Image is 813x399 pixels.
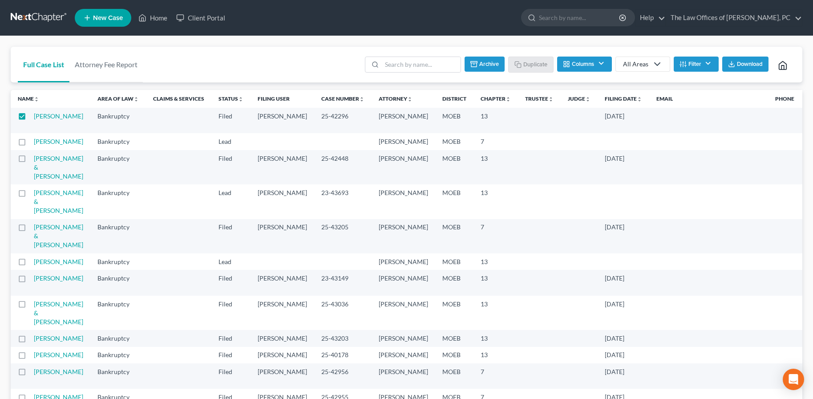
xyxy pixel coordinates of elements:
td: 13 [473,184,518,219]
td: Filed [211,296,251,330]
td: [DATE] [598,363,649,389]
td: [PERSON_NAME] [251,150,314,184]
td: MOEB [435,150,473,184]
i: unfold_more [133,97,139,102]
td: 25-43036 [314,296,372,330]
td: MOEB [435,347,473,363]
td: [PERSON_NAME] [251,108,314,133]
a: Full Case List [18,47,69,82]
th: District [435,90,473,108]
td: Lead [211,133,251,150]
td: [PERSON_NAME] [372,108,435,133]
a: Nameunfold_more [18,95,39,102]
td: Bankruptcy [90,184,146,219]
a: Attorney Fee Report [69,47,143,82]
td: [PERSON_NAME] [372,296,435,330]
span: New Case [93,15,123,21]
td: 25-42956 [314,363,372,389]
td: 25-42448 [314,150,372,184]
td: 7 [473,363,518,389]
td: Bankruptcy [90,330,146,346]
td: [DATE] [598,270,649,295]
th: Claims & Services [146,90,211,108]
button: Duplicate [508,57,554,73]
td: MOEB [435,363,473,389]
td: [DATE] [598,330,649,346]
td: Bankruptcy [90,133,146,150]
td: Bankruptcy [90,270,146,295]
td: 13 [473,330,518,346]
td: [PERSON_NAME] [251,219,314,253]
td: [PERSON_NAME] [251,330,314,346]
td: 23-43693 [314,184,372,219]
td: MOEB [435,296,473,330]
button: Download [722,57,769,72]
td: Filed [211,363,251,389]
td: [PERSON_NAME] [372,330,435,346]
td: MOEB [435,330,473,346]
td: 25-43205 [314,219,372,253]
a: Filing Dateunfold_more [605,95,642,102]
td: 23-43149 [314,270,372,295]
th: Filing User [251,90,314,108]
td: [DATE] [598,219,649,253]
a: [PERSON_NAME] & [PERSON_NAME] [34,189,83,214]
a: Case Numberunfold_more [321,95,364,102]
button: Columns [557,57,611,72]
i: unfold_more [637,97,642,102]
a: [PERSON_NAME] & [PERSON_NAME] [34,223,83,248]
a: [PERSON_NAME] [34,274,83,282]
a: [PERSON_NAME] & [PERSON_NAME] [34,155,83,180]
td: [PERSON_NAME] [251,347,314,363]
a: Help [635,10,665,26]
a: Client Portal [172,10,230,26]
td: [PERSON_NAME] [372,347,435,363]
div: All Areas [623,60,648,69]
td: [PERSON_NAME] [372,219,435,253]
td: [PERSON_NAME] [372,270,435,295]
td: [DATE] [598,347,649,363]
a: Home [134,10,172,26]
td: [PERSON_NAME] [251,184,314,219]
td: Bankruptcy [90,108,146,133]
td: Bankruptcy [90,150,146,184]
td: Filed [211,270,251,295]
td: Filed [211,330,251,346]
td: Filed [211,108,251,133]
td: 7 [473,133,518,150]
a: The Law Offices of [PERSON_NAME], PC [666,10,802,26]
th: Email [649,90,768,108]
input: Search by name... [382,57,461,72]
i: unfold_more [548,97,554,102]
td: Filed [211,219,251,253]
i: unfold_more [238,97,243,102]
i: unfold_more [359,97,364,102]
td: 13 [473,108,518,133]
td: MOEB [435,133,473,150]
a: Statusunfold_more [218,95,243,102]
a: Chapterunfold_more [481,95,511,102]
a: [PERSON_NAME] [34,258,83,265]
i: unfold_more [34,97,39,102]
button: Filter [674,57,719,72]
td: [PERSON_NAME] [372,253,435,270]
a: Judgeunfold_more [568,95,591,102]
td: 13 [473,150,518,184]
a: [PERSON_NAME] [34,351,83,358]
td: Bankruptcy [90,253,146,270]
td: Bankruptcy [90,347,146,363]
td: Bankruptcy [90,296,146,330]
td: MOEB [435,219,473,253]
td: 13 [473,347,518,363]
td: [PERSON_NAME] [251,296,314,330]
td: [PERSON_NAME] [251,270,314,295]
a: [PERSON_NAME] [34,138,83,145]
td: MOEB [435,253,473,270]
td: Lead [211,184,251,219]
div: Open Intercom Messenger [783,369,804,390]
td: [PERSON_NAME] [372,150,435,184]
td: 7 [473,219,518,253]
td: 13 [473,270,518,295]
td: Bankruptcy [90,363,146,389]
td: Filed [211,347,251,363]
